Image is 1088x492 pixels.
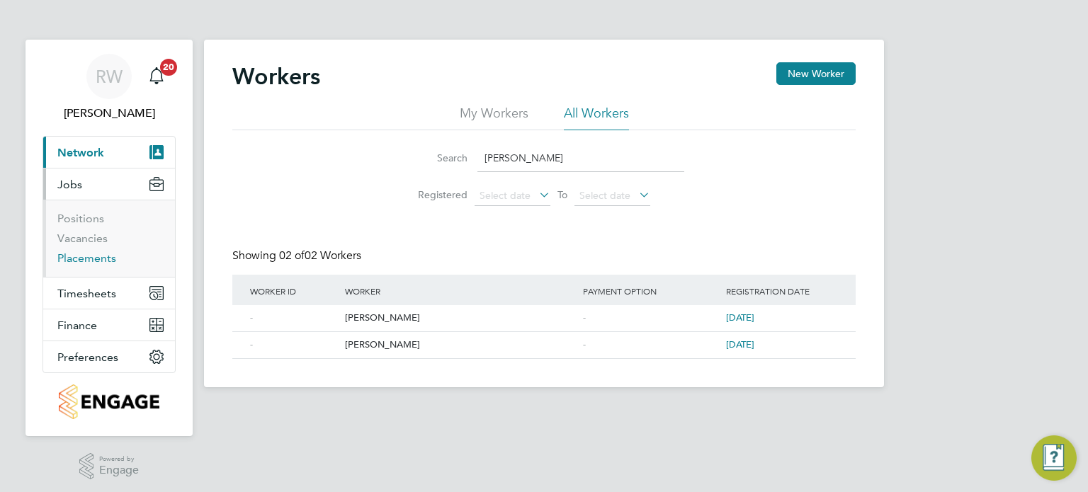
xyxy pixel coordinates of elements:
a: RW[PERSON_NAME] [42,54,176,122]
a: Powered byEngage [79,453,140,480]
div: - [579,305,722,331]
span: 02 of [279,248,305,263]
div: Payment Option [579,275,722,307]
div: Registration Date [722,275,841,307]
span: Powered by [99,453,139,465]
div: Worker ID [246,275,341,307]
a: Go to home page [42,384,176,419]
li: All Workers [564,105,629,130]
div: [PERSON_NAME] [341,305,579,331]
label: Registered [404,188,467,201]
span: To [553,185,572,204]
h2: Workers [232,62,320,91]
a: -[PERSON_NAME]-[DATE] [246,304,841,316]
span: Timesheets [57,287,116,300]
span: Finance [57,319,97,332]
div: - [246,305,341,331]
span: [DATE] [726,311,754,324]
span: Jobs [57,178,82,191]
span: Select date [480,189,531,202]
div: Jobs [43,200,175,277]
nav: Main navigation [25,40,193,436]
div: Worker [341,275,579,307]
button: Network [43,137,175,168]
a: Placements [57,251,116,265]
span: 02 Workers [279,248,361,263]
span: Richard Walsh [42,105,176,122]
img: countryside-properties-logo-retina.png [59,384,159,419]
button: New Worker [776,62,856,85]
div: - [246,332,341,358]
button: Preferences [43,341,175,372]
span: Network [57,146,104,159]
span: Preferences [57,350,118,364]
button: Timesheets [43,278,175,309]
button: Jobs [43,168,175,200]
li: My Workers [460,105,528,130]
button: Finance [43,309,175,341]
span: [DATE] [726,338,754,350]
span: 20 [160,59,177,76]
a: Positions [57,212,104,225]
a: 20 [142,54,171,99]
span: RW [96,67,123,86]
a: -[PERSON_NAME]-[DATE] [246,331,841,343]
div: Showing [232,248,364,263]
button: Engage Resource Center [1031,435,1077,481]
a: Vacancies [57,231,108,245]
div: - [579,332,722,358]
div: [PERSON_NAME] [341,332,579,358]
input: Name, email or phone number [477,144,684,172]
label: Search [404,151,467,164]
span: Engage [99,464,139,476]
span: Select date [579,189,630,202]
